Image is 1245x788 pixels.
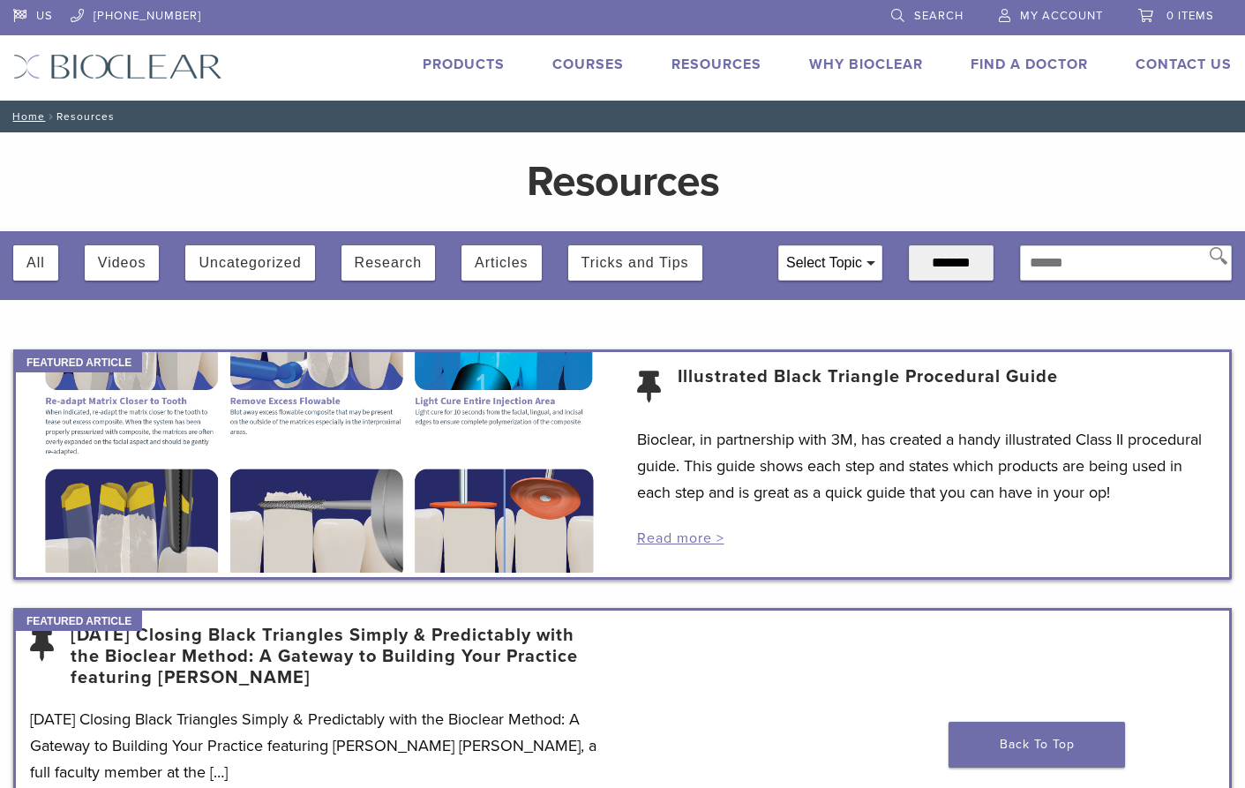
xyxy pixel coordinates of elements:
a: Contact Us [1136,56,1232,73]
a: Products [423,56,505,73]
img: Bioclear [13,54,222,79]
span: 0 items [1166,9,1214,23]
a: Back To Top [949,722,1125,768]
a: Home [7,110,45,123]
a: Illustrated Black Triangle Procedural Guide [678,366,1058,409]
span: Search [914,9,964,23]
button: All [26,245,45,281]
p: Bioclear, in partnership with 3M, has created a handy illustrated Class II procedural guide. This... [637,426,1216,506]
p: [DATE] Closing Black Triangles Simply & Predictably with the Bioclear Method: A Gateway to Buildi... [30,706,609,785]
span: My Account [1020,9,1103,23]
h1: Resources [221,161,1024,203]
div: Select Topic [779,246,881,280]
a: Resources [671,56,761,73]
button: Articles [475,245,528,281]
button: Tricks and Tips [581,245,689,281]
a: [DATE] Closing Black Triangles Simply & Predictably with the Bioclear Method: A Gateway to Buildi... [71,625,608,688]
button: Videos [98,245,146,281]
button: Research [355,245,422,281]
a: Courses [552,56,624,73]
span: / [45,112,56,121]
a: Why Bioclear [809,56,923,73]
a: Find A Doctor [971,56,1088,73]
a: Read more > [637,529,724,547]
button: Uncategorized [199,245,301,281]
